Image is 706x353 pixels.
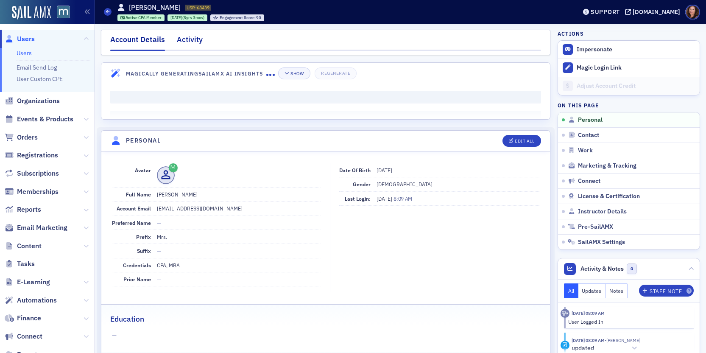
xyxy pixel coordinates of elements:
[572,345,594,352] h5: updated
[278,67,310,79] button: Show
[377,177,539,191] dd: [DEMOGRAPHIC_DATA]
[17,314,41,323] span: Finance
[170,15,182,20] span: [DATE]
[17,151,58,160] span: Registrations
[580,264,624,273] span: Activity & Notes
[12,6,51,20] img: SailAMX
[17,187,59,196] span: Memberships
[577,46,612,53] button: Impersonate
[606,283,628,298] button: Notes
[17,205,41,214] span: Reports
[578,116,603,124] span: Personal
[17,259,35,269] span: Tasks
[591,8,620,16] div: Support
[157,247,161,254] span: —
[5,187,59,196] a: Memberships
[578,283,606,298] button: Updates
[157,230,321,244] dd: Mrs.
[57,6,70,19] img: SailAMX
[5,115,73,124] a: Events & Products
[639,285,694,297] button: Staff Note
[572,337,605,343] time: 8/29/2025 08:09 AM
[345,195,371,202] span: Last Login:
[558,59,700,77] button: Magic Login Link
[577,82,695,90] div: Adjust Account Credit
[220,16,262,20] div: 90
[17,34,35,44] span: Users
[5,332,42,341] a: Connect
[157,276,161,283] span: —
[136,233,151,240] span: Prefix
[502,135,541,147] button: Edit All
[126,15,138,20] span: Active
[117,205,151,212] span: Account Email
[558,101,700,109] h4: On this page
[17,96,60,106] span: Organizations
[120,15,162,20] a: Active CPA Member
[393,195,412,202] span: 8:09 AM
[157,219,161,226] span: —
[135,167,151,174] span: Avatar
[5,205,41,214] a: Reports
[5,259,35,269] a: Tasks
[210,14,264,21] div: Engagement Score: 90
[187,5,209,11] span: USR-68439
[5,169,59,178] a: Subscriptions
[157,202,321,215] dd: [EMAIL_ADDRESS][DOMAIN_NAME]
[17,169,59,178] span: Subscriptions
[578,223,613,231] span: Pre-SailAMX
[157,188,321,201] dd: [PERSON_NAME]
[339,167,371,174] span: Date of Birth
[17,296,57,305] span: Automations
[315,67,357,79] button: Regenerate
[138,15,162,20] span: CPA Member
[17,277,50,287] span: E-Learning
[17,115,73,124] span: Events & Products
[685,5,700,20] span: Profile
[220,15,257,20] span: Engagement Score :
[110,314,144,325] h2: Education
[650,289,682,294] div: Staff Note
[17,332,42,341] span: Connect
[17,223,67,233] span: Email Marketing
[5,241,42,251] a: Content
[170,15,204,20] div: (8yrs 3mos)
[578,132,599,139] span: Contact
[5,223,67,233] a: Email Marketing
[126,136,161,145] h4: Personal
[112,331,540,340] span: —
[17,49,32,57] a: Users
[564,283,578,298] button: All
[290,71,304,76] div: Show
[572,310,605,316] time: 8/29/2025 08:09 AM
[578,193,640,200] span: License & Certification
[568,318,688,325] div: User Logged In
[558,30,584,37] h4: Actions
[578,162,636,170] span: Marketing & Tracking
[126,70,266,77] h4: Magically Generating SailAMX AI Insights
[578,177,600,185] span: Connect
[17,133,38,142] span: Orders
[51,6,70,20] a: View Homepage
[577,64,695,72] div: Magic Login Link
[5,151,58,160] a: Registrations
[515,139,534,143] div: Edit All
[17,64,57,71] a: Email Send Log
[633,8,680,16] div: [DOMAIN_NAME]
[17,75,63,83] a: User Custom CPE
[177,34,203,50] div: Activity
[167,14,207,21] div: 2017-05-04 00:00:00
[123,276,151,283] span: Prior Name
[129,3,181,12] h1: [PERSON_NAME]
[377,167,392,174] span: [DATE]
[353,181,371,188] span: Gender
[572,344,640,353] button: updated
[5,133,38,142] a: Orders
[5,314,41,323] a: Finance
[558,77,700,95] a: Adjust Account Credit
[627,263,637,274] span: 0
[5,96,60,106] a: Organizations
[625,9,683,15] button: [DOMAIN_NAME]
[157,258,321,272] dd: CPA, MBA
